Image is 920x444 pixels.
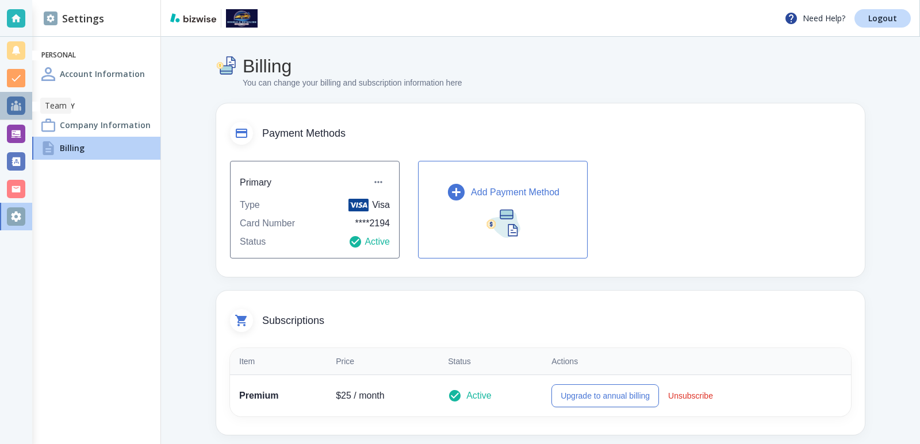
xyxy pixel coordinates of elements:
[216,55,238,77] img: Billing
[471,186,559,199] p: Add Payment Method
[868,14,897,22] p: Logout
[60,142,85,154] h4: Billing
[784,11,845,25] p: Need Help?
[551,384,659,407] button: Upgrade to annual billing
[41,102,151,111] h6: Company
[336,389,430,403] p: $ 25 / month
[262,128,851,140] span: Payment Methods
[327,348,439,375] th: Price
[240,217,295,230] p: Card Number
[240,175,271,190] h6: Primary
[418,161,588,258] button: Add Payment Method
[664,384,718,407] button: Unsubscribe
[240,235,266,249] p: Status
[240,198,260,212] p: Type
[466,389,492,403] p: Active
[32,137,160,160] a: BillingBilling
[542,348,851,375] th: Actions
[243,77,462,90] p: You can change your billing and subscription information here
[348,199,369,211] img: Visa
[230,348,327,375] th: Item
[44,11,57,25] img: DashboardSidebarSettings.svg
[226,9,258,28] img: Double-A Detailing
[32,63,160,86] a: Account InformationAccount Information
[60,119,151,131] h4: Company Information
[243,55,462,77] h4: Billing
[41,51,151,60] h6: Personal
[262,315,851,327] span: Subscriptions
[854,9,911,28] a: Logout
[32,114,160,137] a: Company InformationCompany Information
[44,11,104,26] h2: Settings
[348,198,390,212] p: Visa
[439,348,542,375] th: Status
[60,68,145,80] h4: Account Information
[45,100,67,111] p: Team
[239,389,317,403] p: Premium
[348,235,390,249] p: Active
[170,13,216,22] img: bizwise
